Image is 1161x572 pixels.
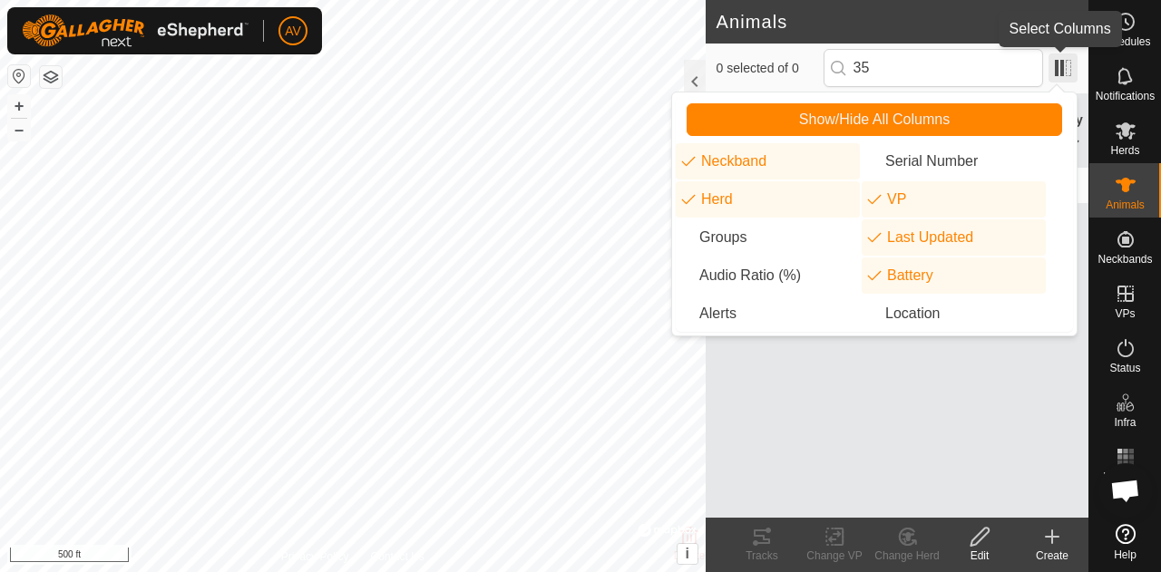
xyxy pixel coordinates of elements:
[1089,517,1161,567] a: Help
[676,181,860,218] li: mob.label.mob
[1098,254,1152,265] span: Neckbands
[1096,91,1155,102] span: Notifications
[676,219,860,256] li: common.btn.groups
[1099,36,1150,47] span: Schedules
[8,119,30,141] button: –
[1109,363,1140,373] span: Status
[676,143,860,179] li: neckband.label.title
[862,181,1046,218] li: vp.label.vp
[824,49,1043,87] input: Search (S)
[8,65,30,87] button: Reset Map
[717,59,824,78] span: 0 selected of 0
[22,15,249,47] img: Gallagher Logo
[8,95,30,117] button: +
[1106,199,1145,210] span: Animals
[862,257,1046,294] li: neckband.label.battery
[676,257,860,294] li: enum.columnList.audioRatio
[862,143,1046,179] li: neckband.label.serialNumber
[1115,308,1135,319] span: VPs
[1050,8,1070,35] span: 57
[1098,463,1153,518] div: Open chat
[726,548,798,564] div: Tracks
[717,11,1050,33] h2: Animals
[862,219,1046,256] li: enum.columnList.lastUpdated
[687,103,1062,136] button: Show/Hide All Columns
[281,548,349,565] a: Privacy Policy
[676,296,860,332] li: animal.label.alerts
[285,22,301,41] span: AV
[799,111,950,128] span: Show/Hide All Columns
[1103,471,1147,482] span: Heatmap
[40,66,62,88] button: Map Layers
[862,296,1046,332] li: common.label.location
[871,548,943,564] div: Change Herd
[1114,417,1136,428] span: Infra
[943,548,1016,564] div: Edit
[685,546,688,561] span: i
[1016,548,1088,564] div: Create
[1114,549,1137,560] span: Help
[798,548,871,564] div: Change VP
[1110,145,1139,156] span: Herds
[370,548,424,565] a: Contact Us
[678,544,698,564] button: i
